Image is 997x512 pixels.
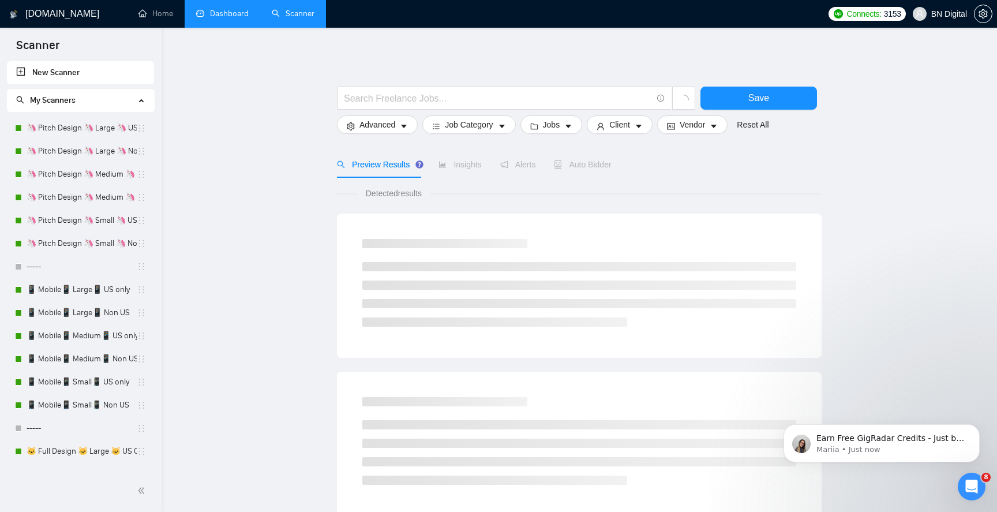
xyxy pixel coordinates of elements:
[196,9,249,18] a: dashboardDashboard
[7,255,154,278] li: -----
[7,463,154,486] li: 🐱 Full Design 🐱 Large 🐱 Non US
[137,193,146,202] span: holder
[7,301,154,324] li: 📱 Mobile📱 Large📱 Non US
[520,115,583,134] button: folderJobscaret-down
[679,95,689,105] span: loading
[7,117,154,140] li: 🦄 Pitch Design 🦄 Large 🦄 US Only
[27,301,137,324] a: 📱 Mobile📱 Large📱 Non US
[138,9,173,18] a: homeHome
[337,160,420,169] span: Preview Results
[137,216,146,225] span: holder
[7,278,154,301] li: 📱 Mobile📱 Large📱 US only
[27,209,137,232] a: 🦄 Pitch Design 🦄 Small 🦄 US Only
[974,5,992,23] button: setting
[27,440,137,463] a: 🐱 Full Design 🐱 Large 🐱 US Only
[27,278,137,301] a: 📱 Mobile📱 Large📱 US only
[27,163,137,186] a: 🦄 Pitch Design 🦄 Medium 🦄 US Only
[7,347,154,371] li: 📱 Mobile📱 Medium📱 Non US
[27,140,137,163] a: 🦄 Pitch Design 🦄 Large 🦄 Non US
[137,262,146,271] span: holder
[400,122,408,130] span: caret-down
[834,9,843,18] img: upwork-logo.png
[27,417,137,440] a: -----
[498,122,506,130] span: caret-down
[137,354,146,364] span: holder
[137,447,146,456] span: holder
[981,473,991,482] span: 8
[27,117,137,140] a: 🦄 Pitch Design 🦄 Large 🦄 US Only
[667,122,675,130] span: idcard
[958,473,985,500] iframe: Intercom live chat
[432,122,440,130] span: bars
[7,37,69,61] span: Scanner
[438,160,447,169] span: area-chart
[748,91,769,105] span: Save
[137,170,146,179] span: holder
[974,9,992,18] span: setting
[7,417,154,440] li: -----
[359,118,395,131] span: Advanced
[337,160,345,169] span: search
[27,232,137,255] a: 🦄 Pitch Design 🦄 Small 🦄 Non US
[414,159,425,170] div: Tooltip anchor
[137,378,146,387] span: holder
[710,122,718,130] span: caret-down
[137,485,149,496] span: double-left
[358,187,430,200] span: Detected results
[500,160,536,169] span: Alerts
[272,9,314,18] a: searchScanner
[700,87,817,110] button: Save
[846,8,881,20] span: Connects:
[597,122,605,130] span: user
[137,147,146,156] span: holder
[7,232,154,255] li: 🦄 Pitch Design 🦄 Small 🦄 Non US
[554,160,562,169] span: robot
[27,255,137,278] a: -----
[337,115,418,134] button: settingAdvancedcaret-down
[530,122,538,130] span: folder
[609,118,630,131] span: Client
[7,371,154,394] li: 📱 Mobile📱 Small📱 US only
[554,160,611,169] span: Auto Bidder
[587,115,653,134] button: userClientcaret-down
[137,308,146,317] span: holder
[7,394,154,417] li: 📱 Mobile📱 Small📱 Non US
[7,61,154,84] li: New Scanner
[16,95,76,105] span: My Scanners
[27,394,137,417] a: 📱 Mobile📱 Small📱 Non US
[438,160,481,169] span: Insights
[7,324,154,347] li: 📱 Mobile📱 Medium📱 US only
[737,118,769,131] a: Reset All
[445,118,493,131] span: Job Category
[30,95,76,105] span: My Scanners
[10,5,18,24] img: logo
[500,160,508,169] span: notification
[27,371,137,394] a: 📱 Mobile📱 Small📱 US only
[564,122,572,130] span: caret-down
[137,124,146,133] span: holder
[680,118,705,131] span: Vendor
[7,209,154,232] li: 🦄 Pitch Design 🦄 Small 🦄 US Only
[137,285,146,294] span: holder
[137,424,146,433] span: holder
[7,440,154,463] li: 🐱 Full Design 🐱 Large 🐱 US Only
[344,91,652,106] input: Search Freelance Jobs...
[137,331,146,341] span: holder
[7,140,154,163] li: 🦄 Pitch Design 🦄 Large 🦄 Non US
[347,122,355,130] span: setting
[16,96,24,104] span: search
[657,95,665,102] span: info-circle
[27,463,137,486] a: 🐱 Full Design 🐱 Large 🐱 Non US
[27,324,137,347] a: 📱 Mobile📱 Medium📱 US only
[27,347,137,371] a: 📱 Mobile📱 Medium📱 Non US
[884,8,901,20] span: 3153
[916,10,924,18] span: user
[7,163,154,186] li: 🦄 Pitch Design 🦄 Medium 🦄 US Only
[766,400,997,481] iframe: Intercom notifications message
[422,115,515,134] button: barsJob Categorycaret-down
[635,122,643,130] span: caret-down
